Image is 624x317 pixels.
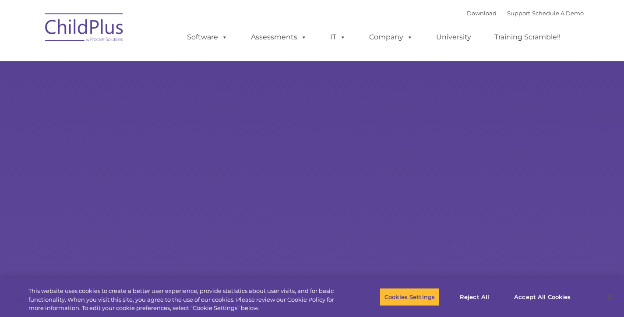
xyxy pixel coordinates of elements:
[380,288,440,306] button: Cookies Settings
[486,28,569,46] a: Training Scramble!!
[242,28,316,46] a: Assessments
[509,288,575,306] button: Accept All Cookies
[600,287,620,306] button: Close
[178,28,236,46] a: Software
[467,10,584,17] font: |
[507,10,530,17] a: Support
[360,28,422,46] a: Company
[532,10,584,17] a: Schedule A Demo
[28,287,343,313] div: This website uses cookies to create a better user experience, provide statistics about user visit...
[447,288,502,306] button: Reject All
[41,7,128,51] img: ChildPlus by Procare Solutions
[321,28,355,46] a: IT
[427,28,480,46] a: University
[467,10,497,17] a: Download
